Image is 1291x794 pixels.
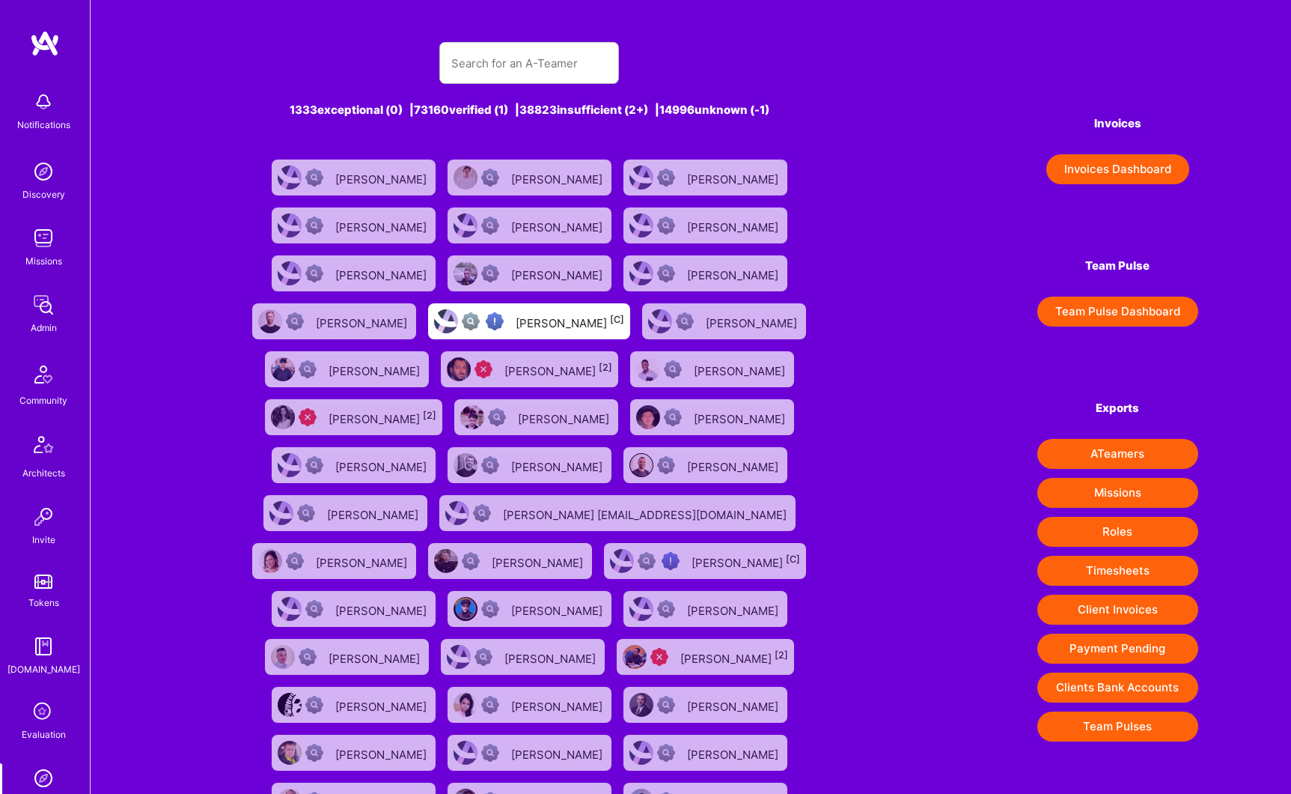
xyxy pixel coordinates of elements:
img: Admin Search [28,763,58,793]
img: Not Scrubbed [664,408,682,426]
div: Evaluation [22,727,66,742]
a: User AvatarNot Scrubbed[PERSON_NAME] [257,489,433,537]
img: User Avatar [623,645,647,669]
div: [PERSON_NAME] [687,264,781,283]
img: User Avatar [434,549,458,573]
img: Not Scrubbed [676,312,694,330]
div: [PERSON_NAME] [329,647,423,667]
a: User AvatarNot Scrubbed[PERSON_NAME] [422,537,598,585]
img: bell [28,87,58,117]
img: Not Scrubbed [474,648,492,666]
h4: Invoices [1037,117,1198,130]
div: [PERSON_NAME] [511,743,605,763]
img: User Avatar [629,741,653,765]
div: [PERSON_NAME] [335,743,430,763]
img: Not Scrubbed [481,264,499,282]
img: logo [30,30,60,57]
sup: [C] [610,314,624,325]
a: User AvatarNot Scrubbed[PERSON_NAME] [442,441,617,489]
img: Not Scrubbed [481,216,499,234]
img: Invite [28,502,58,532]
img: User Avatar [445,501,469,525]
div: [PERSON_NAME] [687,599,781,619]
img: tokens [34,575,52,589]
img: Not Scrubbed [299,360,317,378]
a: User AvatarNot Scrubbed[PERSON_NAME] [266,585,442,633]
img: User Avatar [278,597,302,621]
div: [PERSON_NAME] [327,503,421,523]
img: User Avatar [454,741,477,765]
img: Unqualified [474,360,492,378]
img: User Avatar [278,166,302,190]
img: User Avatar [271,357,295,381]
img: Not Scrubbed [657,744,675,762]
img: User Avatar [447,357,471,381]
img: User Avatar [636,357,660,381]
input: Search for an A-Teamer [451,44,607,82]
div: 1333 exceptional (0) | 73160 verified (1) | 38823 insufficient (2+) | 14996 unknown (-1) [183,102,875,118]
img: Not Scrubbed [305,456,323,474]
div: [PERSON_NAME] [316,551,410,571]
a: User AvatarNot Scrubbed[PERSON_NAME] [442,201,617,249]
button: ATeamers [1037,439,1198,469]
a: User AvatarNot Scrubbed[PERSON_NAME] [442,249,617,297]
div: Missions [25,253,62,269]
div: [PERSON_NAME] [687,743,781,763]
img: User Avatar [454,597,477,621]
div: [PERSON_NAME] [692,551,800,571]
img: User Avatar [629,166,653,190]
img: Not Scrubbed [488,408,506,426]
a: User AvatarNot Scrubbed[PERSON_NAME] [617,681,793,729]
div: [PERSON_NAME] [511,695,605,715]
img: User Avatar [648,309,672,333]
img: Not Scrubbed [481,600,499,618]
div: [PERSON_NAME] [518,407,612,427]
img: Not Scrubbed [657,264,675,282]
img: User Avatar [271,645,295,669]
a: User AvatarNot Scrubbed[PERSON_NAME] [442,681,617,729]
div: [PERSON_NAME] [504,647,599,667]
img: High Potential User [662,552,680,570]
img: Not Scrubbed [664,360,682,378]
a: User AvatarNot Scrubbed[PERSON_NAME] [448,393,624,441]
img: Not Scrubbed [481,696,499,714]
img: Not Scrubbed [305,169,323,187]
div: Discovery [22,187,65,202]
img: Not Scrubbed [481,744,499,762]
img: Not Scrubbed [297,504,315,522]
button: Client Invoices [1037,595,1198,625]
div: Admin [31,320,57,336]
div: [PERSON_NAME] [694,407,788,427]
img: User Avatar [629,261,653,285]
a: User AvatarNot Scrubbed[PERSON_NAME] [266,201,442,249]
img: User Avatar [271,405,295,429]
div: [PERSON_NAME] [516,312,624,331]
img: Not Scrubbed [305,216,323,234]
img: User Avatar [278,693,302,717]
div: [PERSON_NAME] [511,168,605,187]
div: [PERSON_NAME] [335,264,430,283]
img: Not Scrubbed [286,312,304,330]
button: Invoices Dashboard [1046,154,1189,184]
a: User AvatarNot Scrubbed[PERSON_NAME] [617,585,793,633]
div: [PERSON_NAME] [335,455,430,475]
img: Not Scrubbed [305,696,323,714]
img: Not Scrubbed [305,600,323,618]
div: [PERSON_NAME] [511,264,605,283]
img: User Avatar [629,213,653,237]
img: Not Scrubbed [286,552,304,570]
div: [PERSON_NAME] [687,695,781,715]
a: User AvatarNot Scrubbed[PERSON_NAME] [246,537,422,585]
div: [PERSON_NAME] [687,168,781,187]
img: Not Scrubbed [299,648,317,666]
a: User AvatarNot Scrubbed[PERSON_NAME] [624,393,800,441]
img: discovery [28,157,58,187]
div: [PERSON_NAME] [335,168,430,187]
a: User AvatarNot fully vettedHigh Potential User[PERSON_NAME][C] [422,297,636,345]
sup: [2] [599,362,612,373]
img: High Potential User [486,312,504,330]
a: User AvatarNot Scrubbed[PERSON_NAME] [259,345,435,393]
button: Team Pulse Dashboard [1037,297,1198,327]
a: User AvatarNot Scrubbed[PERSON_NAME] [617,201,793,249]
